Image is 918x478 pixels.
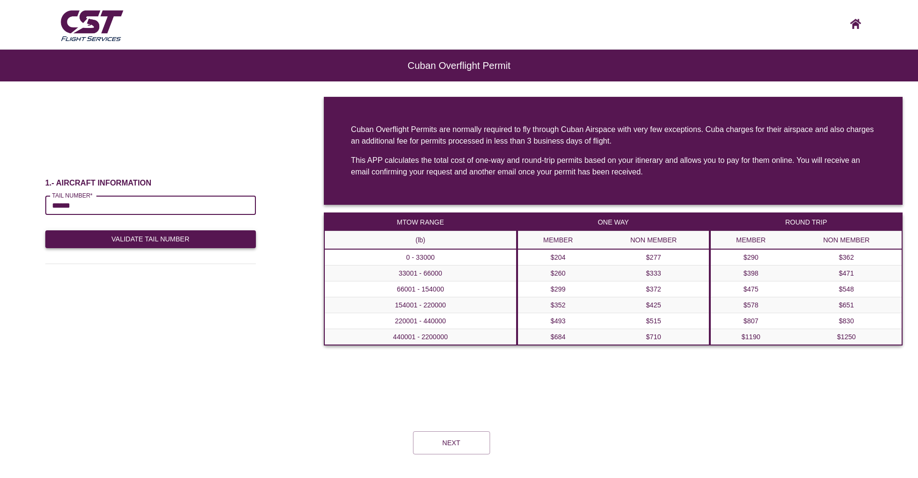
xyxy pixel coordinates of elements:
[710,213,902,231] th: ROUND TRIP
[45,178,256,188] h6: 1.- AIRCRAFT INFORMATION
[710,212,903,345] table: a dense table
[52,191,93,199] label: TAIL NUMBER*
[324,266,516,281] th: 33001 - 66000
[599,266,709,281] td: $333
[791,297,902,313] td: $651
[324,213,516,231] th: MTOW RANGE
[39,65,879,66] h6: Cuban Overflight Permit
[413,431,490,454] button: Next
[324,329,516,345] th: 440001 - 2200000
[791,231,902,250] th: NON MEMBER
[324,249,516,266] th: 0 - 33000
[710,266,791,281] td: $398
[324,313,516,329] th: 220001 - 440000
[710,249,791,266] td: $290
[324,281,516,297] th: 66001 - 154000
[599,281,709,297] td: $372
[518,266,599,281] td: $260
[518,249,599,266] td: $204
[710,313,791,329] td: $807
[599,249,709,266] td: $277
[791,281,902,297] td: $548
[710,297,791,313] td: $578
[710,231,791,250] th: MEMBER
[517,212,710,345] table: a dense table
[599,297,709,313] td: $425
[518,213,709,231] th: ONE WAY
[324,297,516,313] th: 154001 - 220000
[351,155,876,178] div: This APP calculates the total cost of one-way and round-trip permits based on your itinerary and ...
[324,231,516,250] th: (lb)
[518,297,599,313] td: $352
[324,212,517,345] table: a dense table
[791,249,902,266] td: $362
[599,329,709,345] td: $710
[45,230,256,248] button: Validate Tail Number
[518,313,599,329] td: $493
[791,266,902,281] td: $471
[599,313,709,329] td: $515
[710,281,791,297] td: $475
[518,281,599,297] td: $299
[791,313,902,329] td: $830
[351,124,876,147] div: Cuban Overflight Permits are normally required to fly through Cuban Airspace with very few except...
[850,19,861,29] img: CST logo, click here to go home screen
[518,329,599,345] td: $684
[791,329,902,345] td: $1250
[710,329,791,345] td: $1190
[58,6,125,44] img: CST Flight Services logo
[599,231,709,250] th: NON MEMBER
[518,231,599,250] th: MEMBER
